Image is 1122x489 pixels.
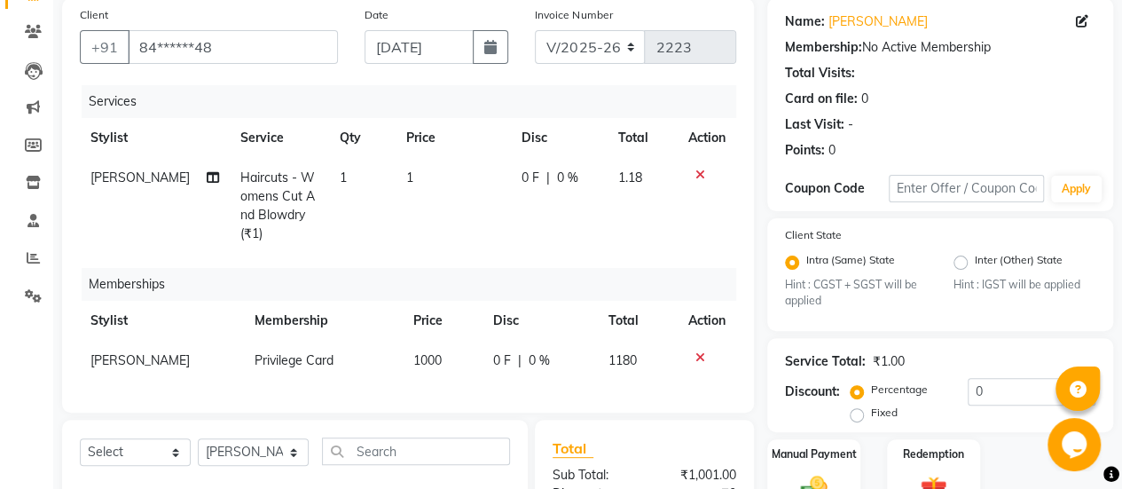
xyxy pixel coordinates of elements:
[871,405,898,421] label: Fixed
[785,227,842,243] label: Client State
[255,352,333,368] span: Privilege Card
[522,169,539,187] span: 0 F
[511,118,607,158] th: Disc
[90,352,190,368] span: [PERSON_NAME]
[785,115,844,134] div: Last Visit:
[873,352,905,371] div: ₹1.00
[539,466,645,485] div: Sub Total:
[80,30,129,64] button: +91
[848,115,853,134] div: -
[785,141,825,160] div: Points:
[244,301,402,341] th: Membership
[529,351,550,370] span: 0 %
[861,90,868,108] div: 0
[828,141,836,160] div: 0
[889,175,1044,202] input: Enter Offer / Coupon Code
[82,268,749,301] div: Memberships
[785,352,866,371] div: Service Total:
[785,383,840,401] div: Discount:
[230,118,329,158] th: Service
[557,169,578,187] span: 0 %
[546,169,550,187] span: |
[1051,176,1102,202] button: Apply
[785,64,855,83] div: Total Visits:
[365,7,388,23] label: Date
[644,466,749,485] div: ₹1,001.00
[785,38,862,57] div: Membership:
[493,351,511,370] span: 0 F
[617,170,641,185] span: 1.18
[953,277,1095,293] small: Hint : IGST will be applied
[785,12,825,31] div: Name:
[598,301,678,341] th: Total
[240,170,315,241] span: Haircuts - Womens Cut And Blowdry (₹1)
[80,118,230,158] th: Stylist
[903,446,964,462] label: Redemption
[678,118,736,158] th: Action
[785,179,889,198] div: Coupon Code
[1047,418,1104,471] iframe: chat widget
[785,38,1095,57] div: No Active Membership
[785,277,927,310] small: Hint : CGST + SGST will be applied
[413,352,442,368] span: 1000
[772,446,857,462] label: Manual Payment
[975,252,1063,273] label: Inter (Other) State
[128,30,338,64] input: Search by Name/Mobile/Email/Code
[483,301,598,341] th: Disc
[403,301,483,341] th: Price
[82,85,749,118] div: Services
[80,7,108,23] label: Client
[406,170,413,185] span: 1
[608,352,637,368] span: 1180
[553,439,593,458] span: Total
[329,118,396,158] th: Qty
[90,170,190,185] span: [PERSON_NAME]
[396,118,511,158] th: Price
[806,252,895,273] label: Intra (Same) State
[607,118,678,158] th: Total
[828,12,928,31] a: [PERSON_NAME]
[322,438,510,465] input: Search
[785,90,858,108] div: Card on file:
[80,301,244,341] th: Stylist
[678,301,736,341] th: Action
[340,170,347,185] span: 1
[871,382,928,398] label: Percentage
[535,7,612,23] label: Invoice Number
[518,351,522,370] span: |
